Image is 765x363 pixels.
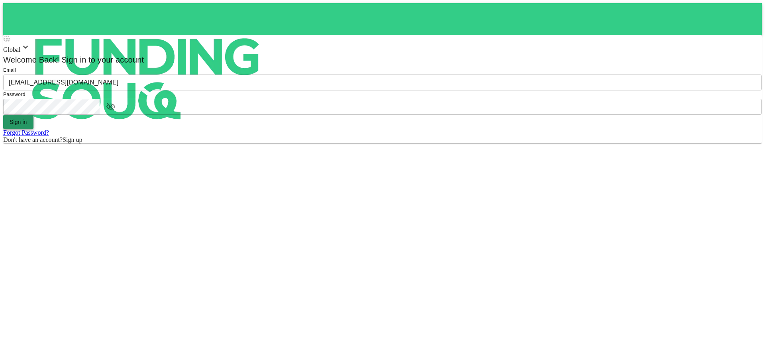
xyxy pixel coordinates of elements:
div: Global [3,42,762,53]
span: Welcome Back! [3,55,59,64]
input: password [3,99,100,115]
a: logo [3,3,762,35]
span: Don't have an account? [3,136,63,143]
button: Sign in [3,115,33,129]
input: email [3,75,762,90]
a: Forgot Password? [3,129,49,136]
img: logo [3,3,290,155]
span: Sign in to your account [59,55,144,64]
span: Password [3,92,25,97]
span: Email [3,67,16,73]
span: Sign up [63,136,82,143]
